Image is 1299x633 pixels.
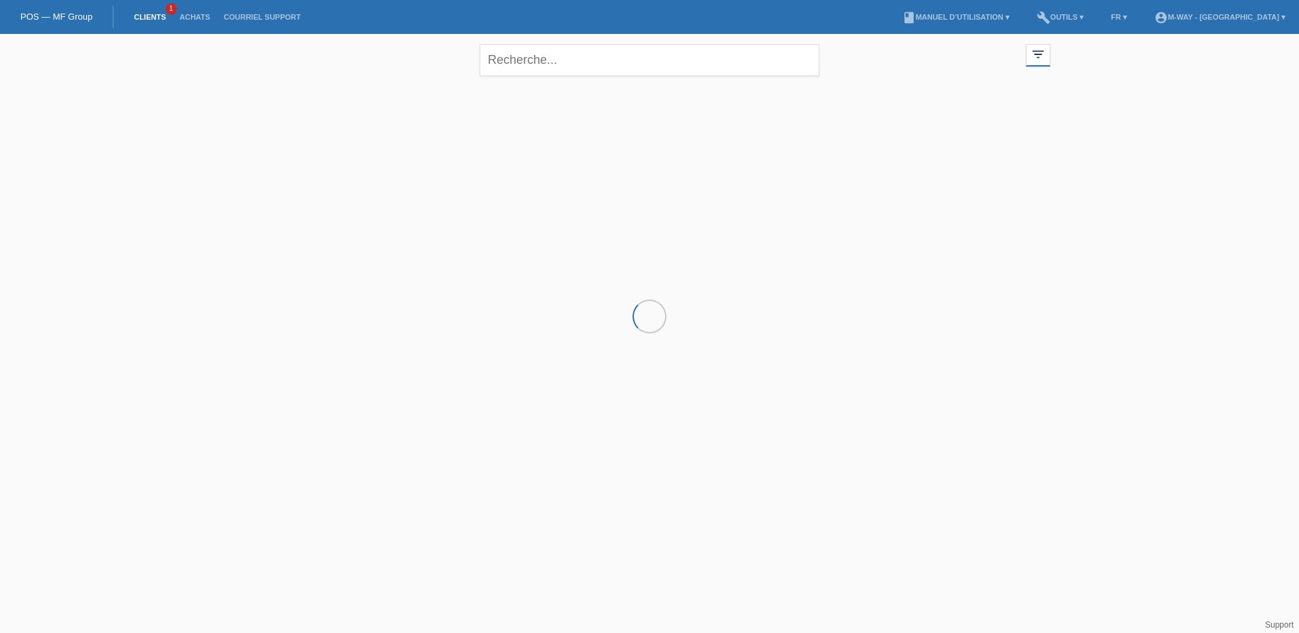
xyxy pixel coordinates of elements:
[1154,11,1168,24] i: account_circle
[127,13,173,21] a: Clients
[1265,620,1294,630] a: Support
[902,11,916,24] i: book
[1147,13,1292,21] a: account_circlem-way - [GEOGRAPHIC_DATA] ▾
[1030,13,1090,21] a: buildOutils ▾
[895,13,1016,21] a: bookManuel d’utilisation ▾
[1031,47,1046,62] i: filter_list
[173,13,217,21] a: Achats
[20,12,92,22] a: POS — MF Group
[480,44,819,76] input: Recherche...
[217,13,307,21] a: Courriel Support
[1037,11,1050,24] i: build
[1104,13,1134,21] a: FR ▾
[166,3,177,15] span: 1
